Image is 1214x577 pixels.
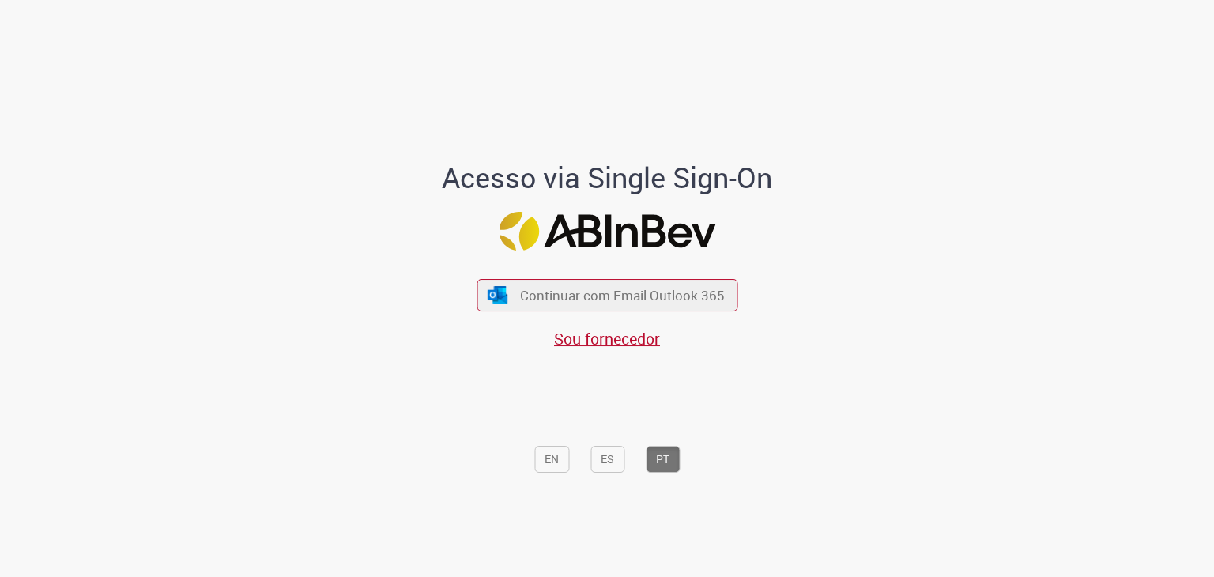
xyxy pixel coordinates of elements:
[499,212,715,251] img: Logo ABInBev
[477,279,737,311] button: ícone Azure/Microsoft 360 Continuar com Email Outlook 365
[534,446,569,473] button: EN
[388,162,827,194] h1: Acesso via Single Sign-On
[590,446,624,473] button: ES
[520,286,725,304] span: Continuar com Email Outlook 365
[646,446,680,473] button: PT
[554,328,660,349] a: Sou fornecedor
[487,287,509,304] img: ícone Azure/Microsoft 360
